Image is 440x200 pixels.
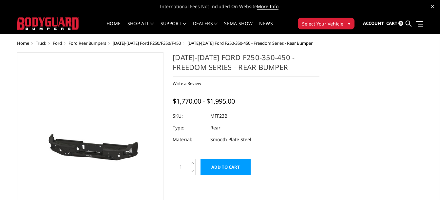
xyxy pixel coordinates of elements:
a: Ford Rear Bumpers [68,40,106,46]
span: Account [363,20,384,26]
span: Cart [386,20,397,26]
a: SEMA Show [224,21,253,34]
input: Add to Cart [201,159,251,175]
dd: Rear [210,122,220,134]
img: 2023-2025 Ford F250-350-450 - Freedom Series - Rear Bumper [19,116,162,184]
span: 0 [398,21,403,26]
a: Dealers [193,21,218,34]
a: Cart 0 [386,15,403,32]
a: Write a Review [173,80,201,86]
a: Truck [36,40,46,46]
span: [DATE]-[DATE] Ford F250-350-450 - Freedom Series - Rear Bumper [187,40,313,46]
img: BODYGUARD BUMPERS [17,17,79,29]
dd: Smooth Plate Steel [210,134,251,145]
a: More Info [257,3,278,10]
a: shop all [127,21,154,34]
a: Ford [53,40,62,46]
a: Account [363,15,384,32]
span: $1,770.00 - $1,995.00 [173,97,235,106]
h1: [DATE]-[DATE] Ford F250-350-450 - Freedom Series - Rear Bumper [173,52,319,77]
a: Support [161,21,186,34]
a: Home [17,40,29,46]
span: ▾ [348,20,350,27]
dt: Type: [173,122,205,134]
button: Select Your Vehicle [298,18,354,29]
a: News [259,21,273,34]
dd: MFF23B [210,110,227,122]
dt: Material: [173,134,205,145]
a: [DATE]-[DATE] Ford F250/F350/F450 [113,40,181,46]
a: Home [106,21,121,34]
span: Select Your Vehicle [302,20,343,27]
dt: SKU: [173,110,205,122]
